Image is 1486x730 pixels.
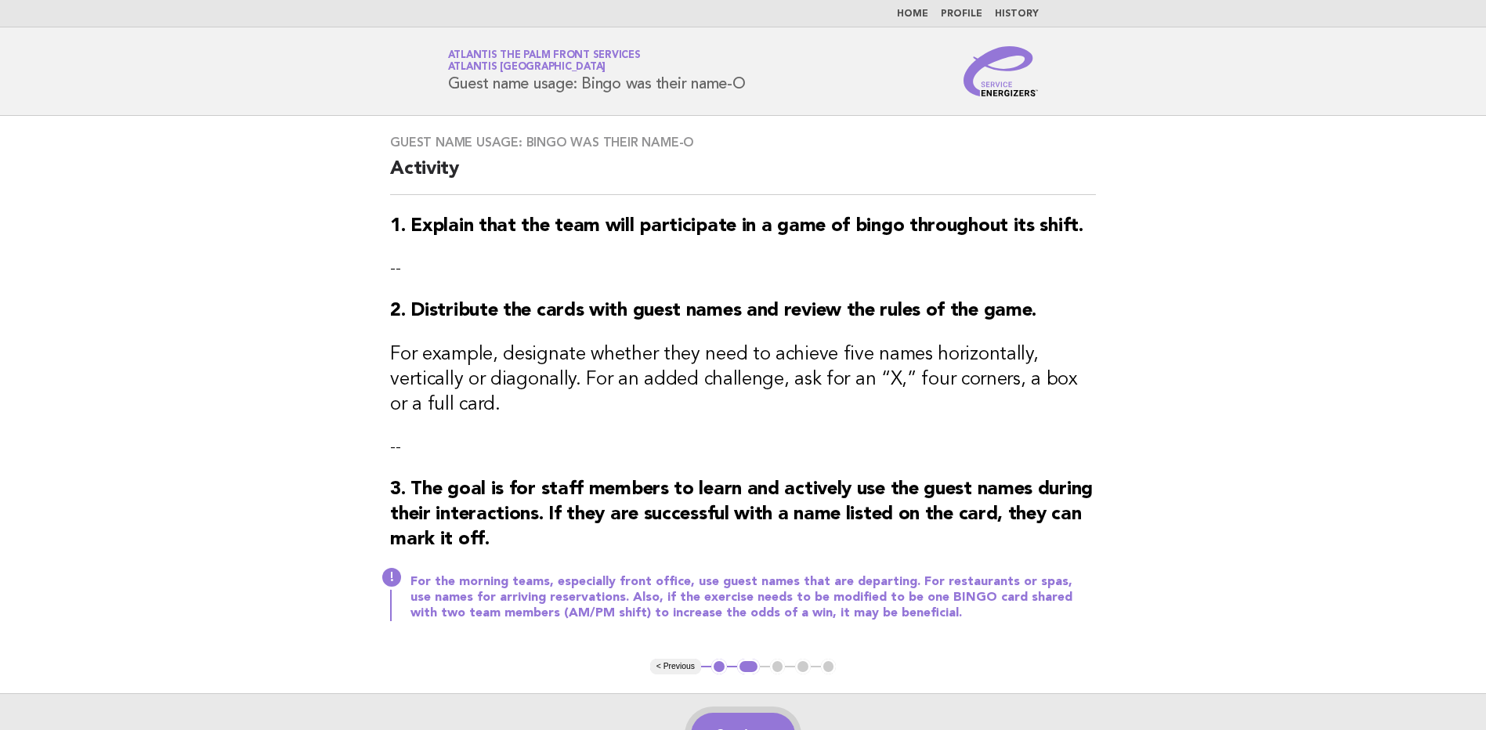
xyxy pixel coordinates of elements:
a: Atlantis The Palm Front ServicesAtlantis [GEOGRAPHIC_DATA] [448,50,641,72]
p: -- [390,436,1096,458]
strong: 2. Distribute the cards with guest names and review the rules of the game. [390,302,1036,320]
button: 2 [737,659,760,674]
strong: 1. Explain that the team will participate in a game of bingo throughout its shift. [390,217,1083,236]
strong: 3. The goal is for staff members to learn and actively use the guest names during their interacti... [390,480,1093,549]
img: Service Energizers [964,46,1039,96]
a: Home [897,9,928,19]
span: Atlantis [GEOGRAPHIC_DATA] [448,63,606,73]
button: 1 [711,659,727,674]
button: < Previous [650,659,701,674]
h3: For example, designate whether they need to achieve five names horizontally, vertically or diagon... [390,342,1096,417]
h1: Guest name usage: Bingo was their name-O [448,51,746,92]
h3: Guest name usage: Bingo was their name-O [390,135,1096,150]
p: For the morning teams, especially front office, use guest names that are departing. For restauran... [410,574,1096,621]
h2: Activity [390,157,1096,195]
p: -- [390,258,1096,280]
a: History [995,9,1039,19]
a: Profile [941,9,982,19]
